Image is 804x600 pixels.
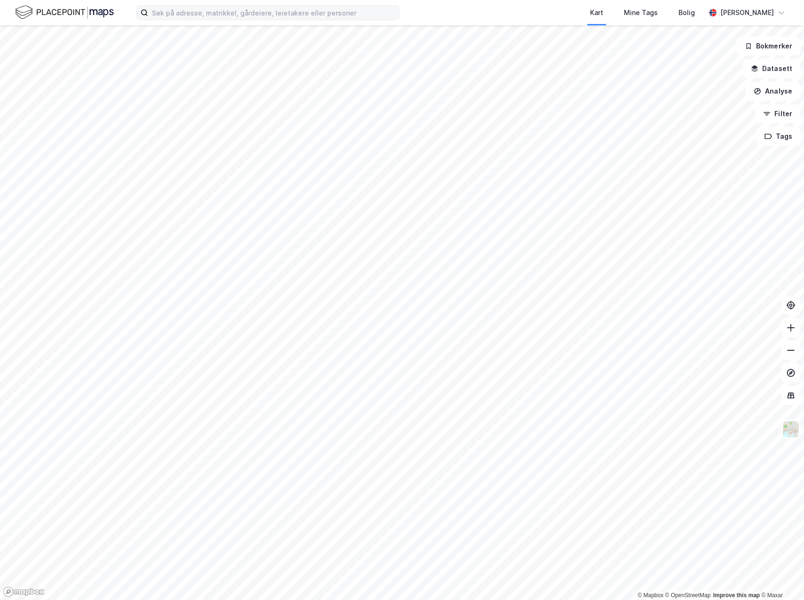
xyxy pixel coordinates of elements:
[746,82,800,101] button: Analyse
[757,555,804,600] div: Kontrollprogram for chat
[148,6,399,20] input: Søk på adresse, matrikkel, gårdeiere, leietakere eller personer
[3,586,44,597] a: Mapbox homepage
[590,7,603,18] div: Kart
[638,592,663,599] a: Mapbox
[755,104,800,123] button: Filter
[720,7,774,18] div: [PERSON_NAME]
[15,4,114,21] img: logo.f888ab2527a4732fd821a326f86c7f29.svg
[713,592,760,599] a: Improve this map
[743,59,800,78] button: Datasett
[757,555,804,600] iframe: Chat Widget
[737,37,800,55] button: Bokmerker
[782,420,800,438] img: Z
[624,7,658,18] div: Mine Tags
[678,7,695,18] div: Bolig
[665,592,711,599] a: OpenStreetMap
[757,127,800,146] button: Tags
